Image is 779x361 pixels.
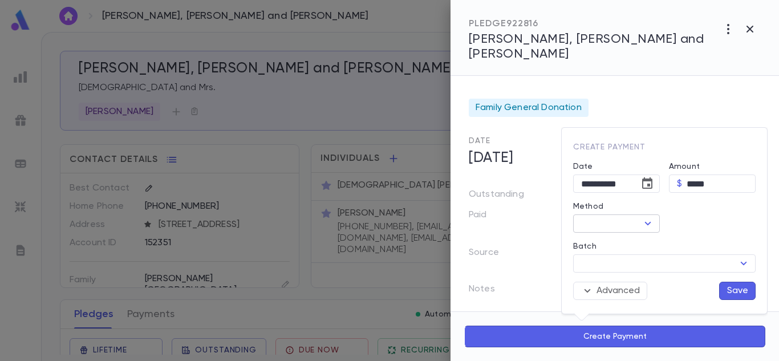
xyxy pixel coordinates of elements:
[573,282,647,300] button: Advanced
[719,282,756,300] button: Save
[677,178,682,189] p: $
[640,216,656,232] button: Open
[669,162,700,171] label: Amount
[736,255,752,271] button: Open
[573,242,597,251] label: Batch
[573,162,660,171] label: Date
[573,202,603,211] label: Method
[636,172,659,195] button: Choose date, selected date is Sep 8, 2025
[573,143,646,151] span: Create Payment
